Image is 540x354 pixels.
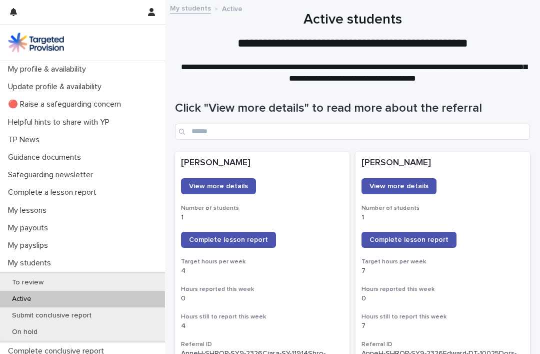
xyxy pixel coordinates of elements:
p: My payouts [4,223,56,233]
p: 🔴 Raise a safeguarding concern [4,100,129,109]
span: Complete lesson report [189,236,268,243]
p: [PERSON_NAME] [361,158,524,169]
p: My students [4,258,59,268]
h3: Target hours per week [181,258,343,266]
p: Update profile & availability [4,82,109,92]
a: View more details [361,178,436,194]
h3: Hours still to report this week [181,313,343,321]
h3: Hours still to report this week [361,313,524,321]
span: Complete lesson report [369,236,448,243]
p: 0 [361,294,524,303]
p: On hold [4,328,45,336]
p: To review [4,278,51,287]
p: 7 [361,267,524,275]
h1: Click "View more details" to read more about the referral [175,101,530,116]
p: Guidance documents [4,153,89,162]
p: Active [222,3,242,14]
p: My lessons [4,206,54,215]
span: View more details [189,183,248,190]
p: Complete a lesson report [4,188,104,197]
h3: Hours reported this week [361,285,524,293]
p: [PERSON_NAME] [181,158,343,169]
p: 7 [361,322,524,330]
p: Helpful hints to share with YP [4,118,117,127]
p: 1 [181,213,343,222]
h3: Referral ID [361,340,524,348]
input: Search [175,124,530,140]
p: 1 [361,213,524,222]
p: Safeguarding newsletter [4,170,101,180]
h3: Target hours per week [361,258,524,266]
span: View more details [369,183,428,190]
a: Complete lesson report [361,232,456,248]
p: Active [4,295,39,303]
h3: Number of students [181,204,343,212]
p: My payslips [4,241,56,250]
h1: Active students [175,12,530,29]
p: 4 [181,267,343,275]
p: My profile & availability [4,65,94,74]
a: View more details [181,178,256,194]
a: My students [170,2,211,14]
p: TP News [4,135,47,145]
h3: Hours reported this week [181,285,343,293]
p: 0 [181,294,343,303]
p: 4 [181,322,343,330]
p: Submit conclusive report [4,311,99,320]
a: Complete lesson report [181,232,276,248]
img: M5nRWzHhSzIhMunXDL62 [8,33,64,53]
h3: Number of students [361,204,524,212]
h3: Referral ID [181,340,343,348]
